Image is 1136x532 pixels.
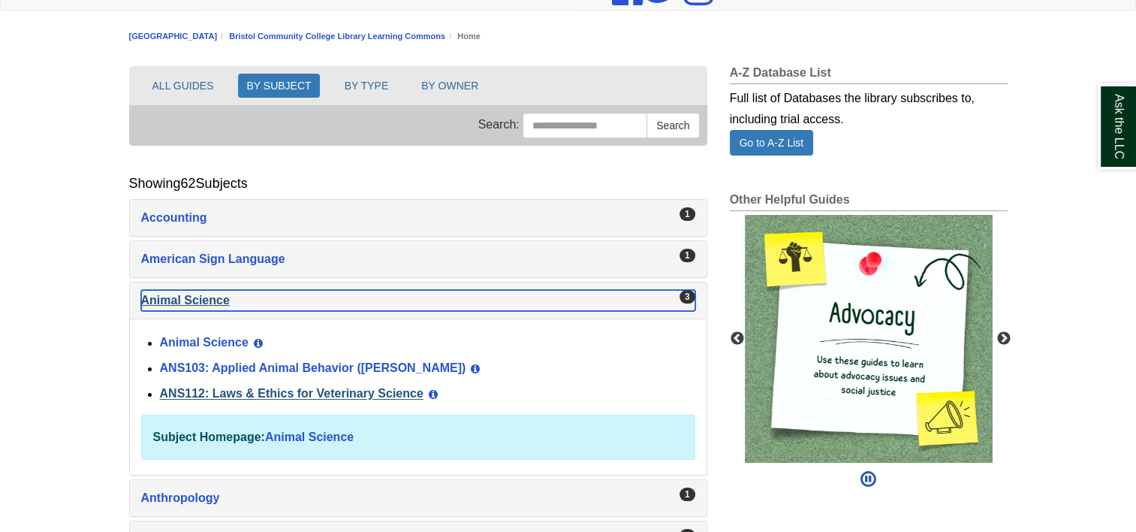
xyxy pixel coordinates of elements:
[478,119,520,131] span: Search:
[129,32,218,41] a: [GEOGRAPHIC_DATA]
[141,207,695,228] a: Accounting
[730,130,814,156] a: Go to A-Z List
[129,176,248,192] h2: Showing Subjects
[646,113,699,138] button: Search
[996,331,1011,346] button: Next
[144,74,222,98] button: ALL GUIDES
[679,290,695,304] div: 3
[336,74,397,98] button: BY TYPE
[181,176,196,191] span: 62
[679,488,695,501] div: 1
[679,249,695,262] div: 1
[265,431,354,443] a: Animal Science
[856,463,881,496] button: Pause
[445,29,481,44] li: Home
[679,207,695,221] div: 1
[160,337,249,349] a: Animal Science
[141,488,695,509] a: Anthropology
[160,362,466,375] a: ANS103: Applied Animal Behavior ([PERSON_NAME])
[730,193,1008,211] h2: Other Helpful Guides
[730,84,1008,130] div: Full list of Databases the library subscribes to, including trial access.
[413,74,487,98] button: BY OWNER
[745,215,993,463] div: This box contains rotating images
[141,290,695,311] a: Animal Science
[238,74,319,98] button: BY SUBJECT
[745,215,993,463] img: This image links to a collection of guides about advocacy and social justice
[130,319,707,475] div: Animal Science
[141,249,695,270] a: American Sign Language
[129,29,1008,44] nav: breadcrumb
[153,431,265,443] strong: Subject Homepage:
[730,331,745,346] button: Previous
[730,66,1008,84] h2: A-Z Database List
[160,388,423,401] a: ANS112: Laws & Ethics for Veterinary Science
[229,32,445,41] a: Bristol Community College Library Learning Commons
[523,113,647,138] input: Search this Group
